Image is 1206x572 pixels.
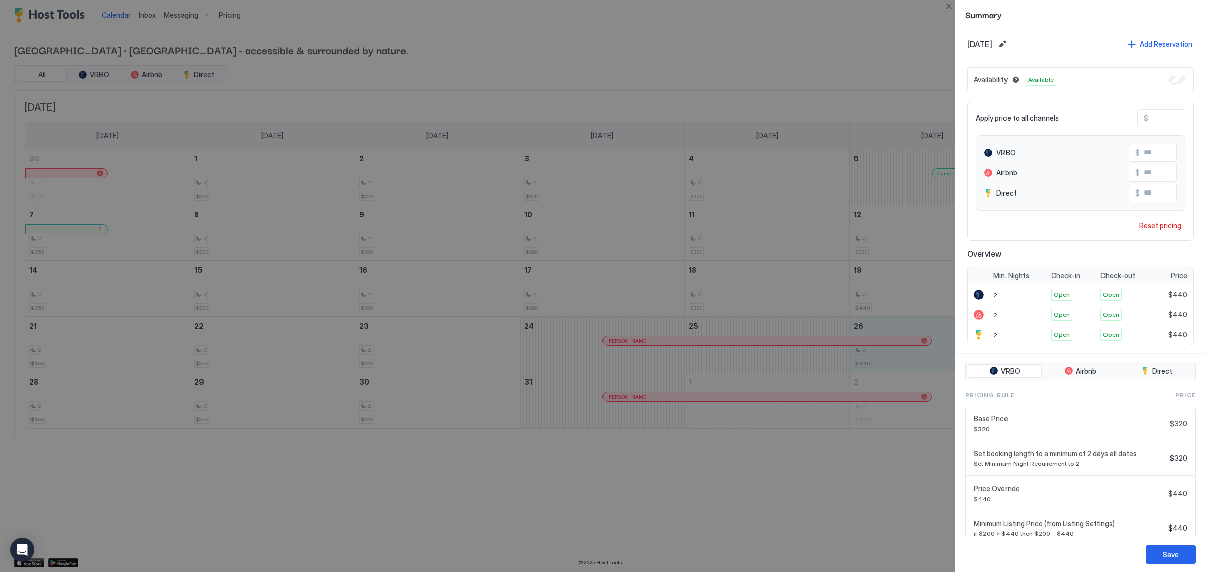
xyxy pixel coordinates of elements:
[1010,74,1022,86] button: Blocked dates override all pricing rules and remain unavailable until manually unblocked
[1126,37,1194,51] button: Add Reservation
[1152,367,1172,376] span: Direct
[974,519,1164,528] span: Minimum Listing Price (from Listing Settings)
[1135,148,1140,157] span: $
[1051,271,1080,280] span: Check-in
[1135,219,1185,232] button: Reset pricing
[1163,549,1179,560] div: Save
[1170,454,1187,463] span: $320
[974,460,1166,467] span: Set Minimum Night Requirement to 2
[1170,419,1187,428] span: $320
[1103,290,1119,299] span: Open
[1146,545,1196,564] button: Save
[1103,310,1119,319] span: Open
[996,148,1016,157] span: VRBO
[1168,290,1187,299] span: $440
[1139,220,1181,231] div: Reset pricing
[1076,367,1096,376] span: Airbnb
[974,425,1166,433] span: $320
[1054,330,1070,339] span: Open
[965,362,1196,381] div: tab-group
[1168,330,1187,339] span: $440
[974,75,1008,84] span: Availability
[1175,391,1196,400] span: Price
[1171,271,1187,280] span: Price
[1168,310,1187,319] span: $440
[974,414,1166,423] span: Base Price
[968,364,1042,378] button: VRBO
[965,8,1196,21] span: Summary
[967,249,1194,259] span: Overview
[1120,364,1193,378] button: Direct
[10,538,34,562] div: Open Intercom Messenger
[1135,188,1140,198] span: $
[996,38,1009,50] button: Edit date range
[1100,271,1135,280] span: Check-out
[993,291,997,299] span: 2
[1168,489,1187,498] span: $440
[974,484,1164,493] span: Price Override
[1044,364,1118,378] button: Airbnb
[1144,114,1148,123] span: $
[1135,168,1140,177] span: $
[974,495,1164,503] span: $440
[996,168,1017,177] span: Airbnb
[993,271,1029,280] span: Min. Nights
[1168,524,1187,533] span: $440
[1054,290,1070,299] span: Open
[974,530,1164,537] span: if $200 > $440 then $200 = $440
[976,114,1059,123] span: Apply price to all channels
[996,188,1017,198] span: Direct
[965,391,1015,400] span: Pricing Rule
[1140,39,1192,49] div: Add Reservation
[967,39,992,49] span: [DATE]
[993,331,997,339] span: 2
[993,311,997,319] span: 2
[1103,330,1119,339] span: Open
[1028,75,1054,84] span: Available
[974,449,1166,458] span: Set booking length to a minimum of 2 days all dates
[1054,310,1070,319] span: Open
[1001,367,1020,376] span: VRBO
